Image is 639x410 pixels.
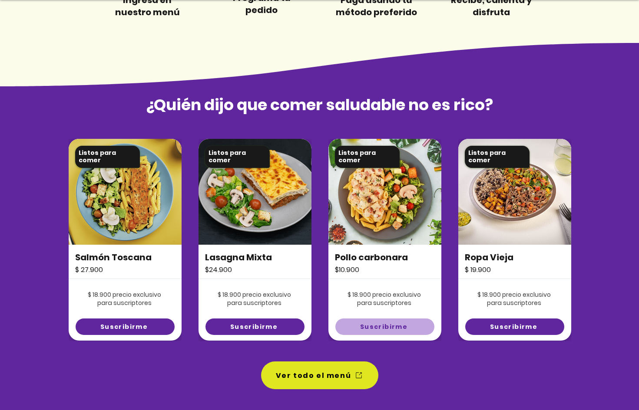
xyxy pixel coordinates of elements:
iframe: Messagebird Livechat Widget [589,360,630,401]
a: Suscribirme [335,318,434,335]
span: $ 19.900 [465,265,491,275]
img: foody-sancocho-valluno-con-pierna-pernil.png [458,139,571,245]
span: Listos para comer [468,148,506,165]
span: $24.900 [205,265,232,275]
span: $ 27.900 [75,265,103,275]
span: Listos para comer [79,148,116,165]
span: Suscribirme [360,322,407,331]
span: $10.900 [335,265,359,275]
a: Suscribirme [465,318,564,335]
a: Suscribirme [205,318,305,335]
span: Suscribirme [490,322,537,331]
img: foody-sancocho-valluno-con-pierna-pernil.png [199,139,311,245]
span: Ver todo el menú [276,370,351,381]
span: Listos para comer [209,148,246,165]
span: Lasagna Mixta [205,251,272,263]
span: Salmón Toscana [75,251,152,263]
span: Pollo carbonara [335,251,408,263]
img: foody-sancocho-valluno-con-pierna-pernil.png [328,139,441,245]
img: foody-sancocho-valluno-con-pierna-pernil.png [69,139,182,245]
span: Ropa Vieja [465,251,513,263]
span: Listos para comer [338,148,376,165]
span: $ 18.900 precio exclusivo para suscriptores [88,290,161,308]
span: $ 18.900 precio exclusivo para suscriptores [477,290,551,308]
span: $ 18.900 precio exclusivo para suscriptores [218,290,291,308]
span: ¿Quién dijo que comer saludable no es rico? [146,94,493,116]
a: Suscribirme [76,318,175,335]
span: Suscribirme [230,322,278,331]
a: Ver todo el menú [261,361,378,389]
span: Suscribirme [100,322,148,331]
span: $ 18.900 precio exclusivo para suscriptores [348,290,421,308]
